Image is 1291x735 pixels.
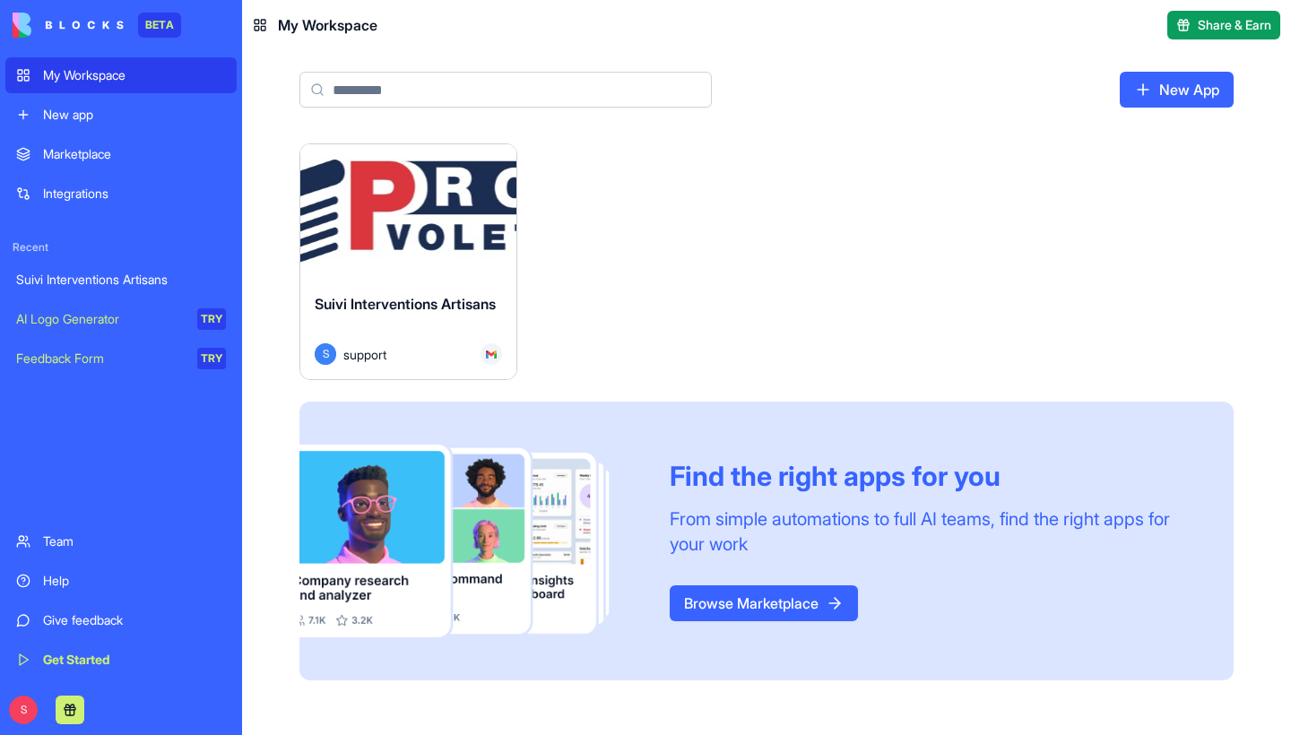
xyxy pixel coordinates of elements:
span: support [343,345,386,364]
span: Recent [5,240,237,255]
div: New app [43,106,226,124]
div: Get Started [43,651,226,669]
a: Marketplace [5,136,237,172]
div: Integrations [43,185,226,203]
a: Suivi Interventions ArtisansSsupport [299,143,517,380]
a: Team [5,523,237,559]
span: S [9,696,38,724]
a: Integrations [5,176,237,212]
div: AI Logo Generator [16,310,185,328]
img: Frame_181_egmpey.png [299,445,641,636]
span: Suivi Interventions Artisans [315,295,496,313]
a: Give feedback [5,602,237,638]
div: BETA [138,13,181,38]
a: Get Started [5,642,237,678]
div: TRY [197,308,226,330]
div: Help [43,572,226,590]
a: New App [1120,72,1234,108]
span: My Workspace [278,14,377,36]
a: Suivi Interventions Artisans [5,262,237,298]
a: My Workspace [5,57,237,93]
a: Feedback FormTRY [5,341,237,376]
div: Marketplace [43,145,226,163]
a: AI Logo GeneratorTRY [5,301,237,337]
div: Give feedback [43,611,226,629]
span: S [315,343,336,365]
div: My Workspace [43,66,226,84]
a: BETA [13,13,181,38]
div: Feedback Form [16,350,185,367]
span: Share & Earn [1198,16,1271,34]
button: Share & Earn [1167,11,1280,39]
div: Suivi Interventions Artisans [16,271,226,289]
img: logo [13,13,124,38]
img: Gmail_trouth.svg [486,349,497,359]
div: TRY [197,348,226,369]
div: Find the right apps for you [670,460,1191,492]
a: Help [5,563,237,599]
div: Team [43,532,226,550]
a: New app [5,97,237,133]
div: From simple automations to full AI teams, find the right apps for your work [670,506,1191,557]
a: Browse Marketplace [670,585,858,621]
